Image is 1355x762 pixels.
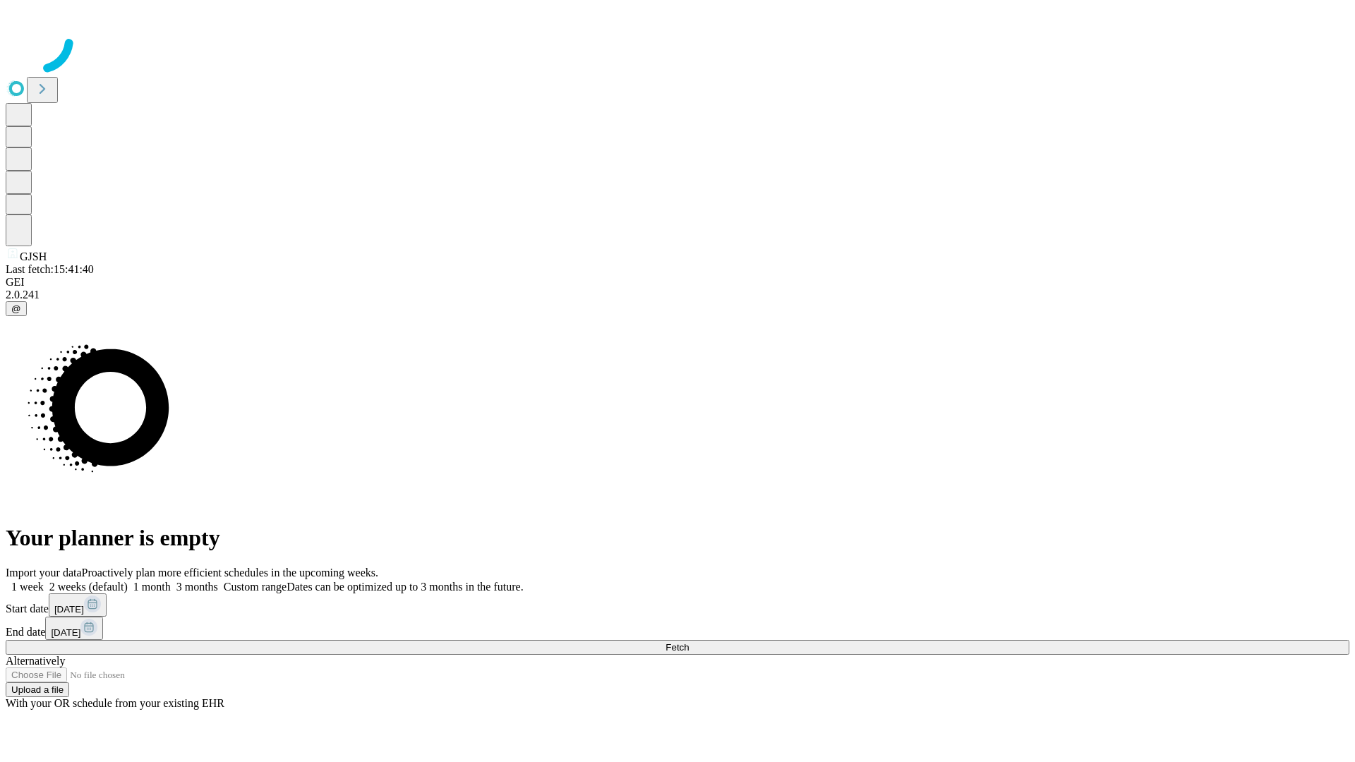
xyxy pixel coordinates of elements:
[45,617,103,640] button: [DATE]
[82,567,378,579] span: Proactively plan more efficient schedules in the upcoming weeks.
[6,593,1349,617] div: Start date
[133,581,171,593] span: 1 month
[11,581,44,593] span: 1 week
[6,276,1349,289] div: GEI
[49,581,128,593] span: 2 weeks (default)
[287,581,523,593] span: Dates can be optimized up to 3 months in the future.
[176,581,218,593] span: 3 months
[666,642,689,653] span: Fetch
[6,640,1349,655] button: Fetch
[6,525,1349,551] h1: Your planner is empty
[6,682,69,697] button: Upload a file
[6,289,1349,301] div: 2.0.241
[6,301,27,316] button: @
[224,581,287,593] span: Custom range
[49,593,107,617] button: [DATE]
[54,604,84,615] span: [DATE]
[20,250,47,262] span: GJSH
[6,697,224,709] span: With your OR schedule from your existing EHR
[6,655,65,667] span: Alternatively
[11,303,21,314] span: @
[6,617,1349,640] div: End date
[6,263,94,275] span: Last fetch: 15:41:40
[6,567,82,579] span: Import your data
[51,627,80,638] span: [DATE]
